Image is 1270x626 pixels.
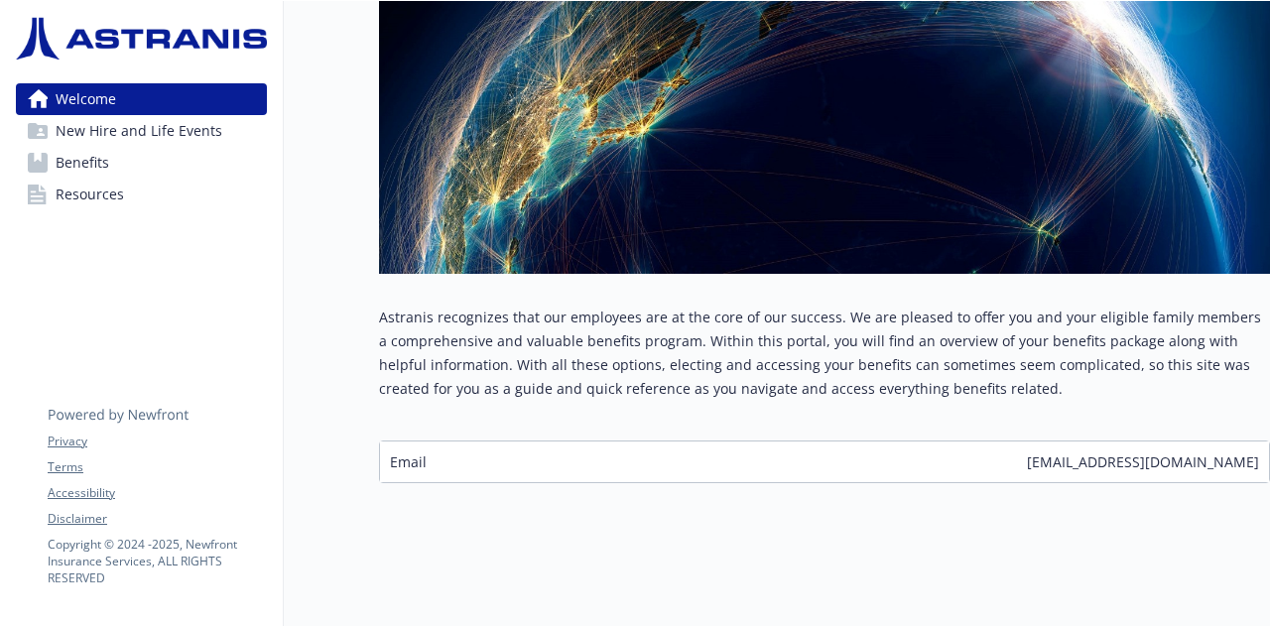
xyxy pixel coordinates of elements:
[390,451,427,472] span: Email
[16,83,267,115] a: Welcome
[16,179,267,210] a: Resources
[16,147,267,179] a: Benefits
[48,536,266,586] p: Copyright © 2024 - 2025 , Newfront Insurance Services, ALL RIGHTS RESERVED
[48,433,266,450] a: Privacy
[56,83,116,115] span: Welcome
[48,458,266,476] a: Terms
[48,484,266,502] a: Accessibility
[379,306,1270,401] p: Astranis recognizes that our employees are at the core of our success. We are pleased to offer yo...
[16,115,267,147] a: New Hire and Life Events
[1027,451,1259,472] span: [EMAIL_ADDRESS][DOMAIN_NAME]
[56,179,124,210] span: Resources
[56,115,222,147] span: New Hire and Life Events
[48,510,266,528] a: Disclaimer
[56,147,109,179] span: Benefits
